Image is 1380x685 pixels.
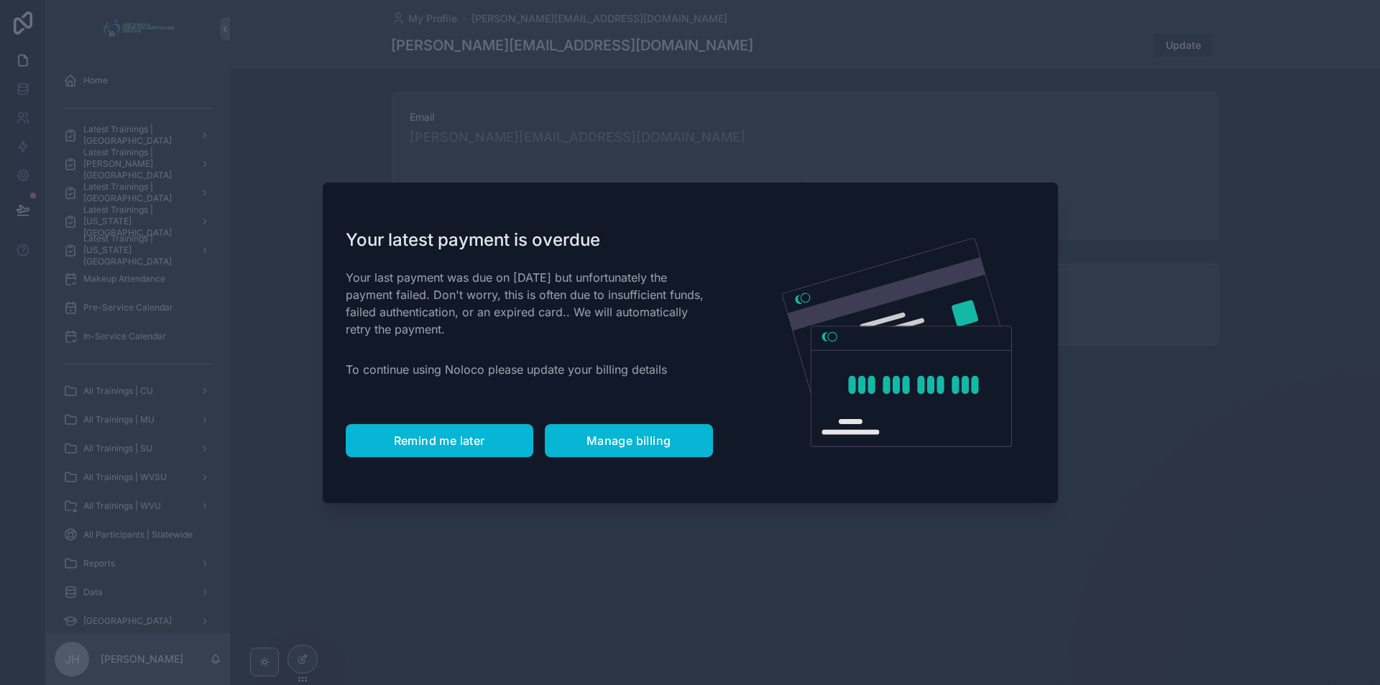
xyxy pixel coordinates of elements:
button: Remind me later [346,424,533,457]
img: Credit card illustration [782,238,1012,448]
iframe: Intercom notifications message [1092,577,1380,678]
button: Manage billing [545,424,713,457]
span: Remind me later [394,433,485,448]
h1: Your latest payment is overdue [346,229,713,252]
span: Manage billing [586,433,671,448]
p: Your last payment was due on [DATE] but unfortunately the payment failed. Don't worry, this is of... [346,269,713,338]
p: To continue using Noloco please update your billing details [346,361,713,378]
